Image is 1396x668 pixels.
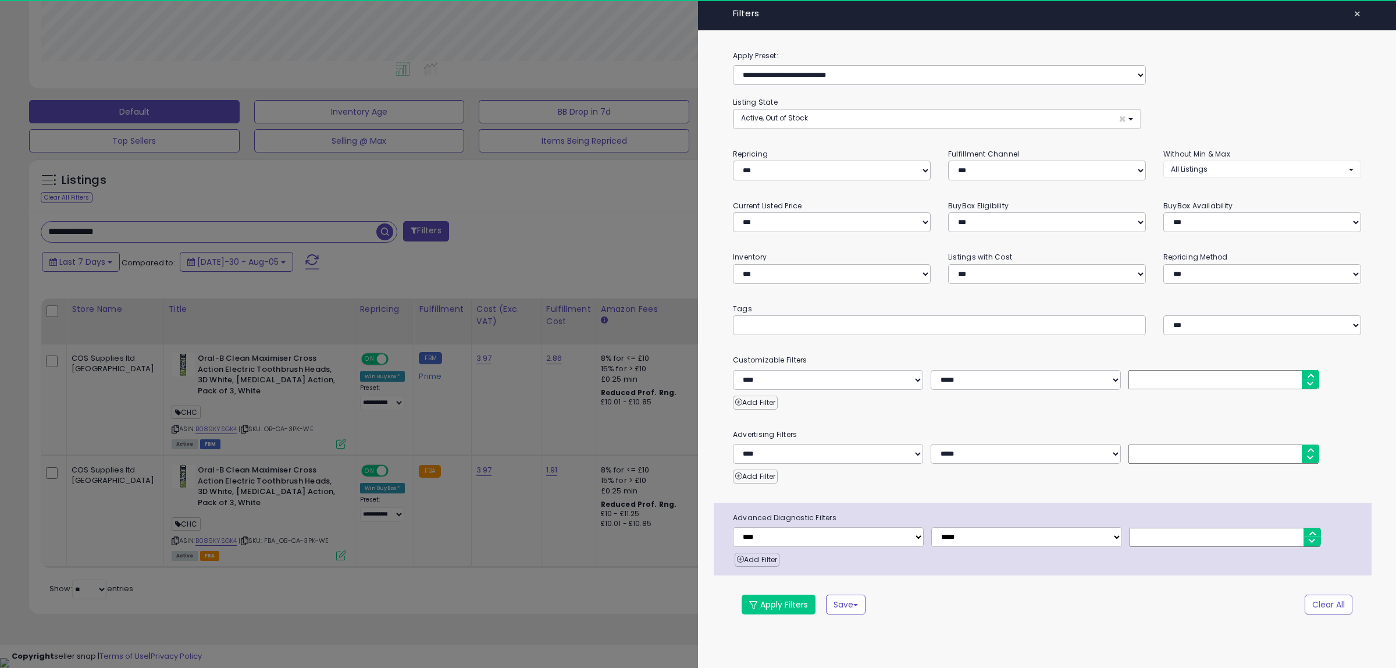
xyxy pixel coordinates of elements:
button: Add Filter [735,553,779,567]
small: Current Listed Price [733,201,802,211]
button: Save [826,595,866,614]
small: Repricing Method [1163,252,1228,262]
span: All Listings [1171,164,1208,174]
small: Listings with Cost [948,252,1012,262]
small: Advertising Filters [724,428,1370,441]
label: Apply Preset: [724,49,1370,62]
button: Apply Filters [742,595,815,614]
small: Inventory [733,252,767,262]
h4: Filters [733,9,1361,19]
span: Advanced Diagnostic Filters [724,511,1372,524]
span: Active, Out of Stock [741,113,808,123]
small: Listing State [733,97,778,107]
span: × [1119,113,1126,125]
button: Add Filter [733,396,778,410]
small: Without Min & Max [1163,149,1230,159]
button: All Listings [1163,161,1361,177]
button: Add Filter [733,470,778,484]
button: Active, Out of Stock × [733,109,1141,129]
small: Repricing [733,149,768,159]
small: Tags [724,303,1370,315]
small: BuyBox Eligibility [948,201,1009,211]
small: Fulfillment Channel [948,149,1019,159]
small: Customizable Filters [724,354,1370,367]
button: × [1349,6,1366,22]
span: × [1354,6,1361,22]
button: Clear All [1305,595,1352,614]
small: BuyBox Availability [1163,201,1233,211]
